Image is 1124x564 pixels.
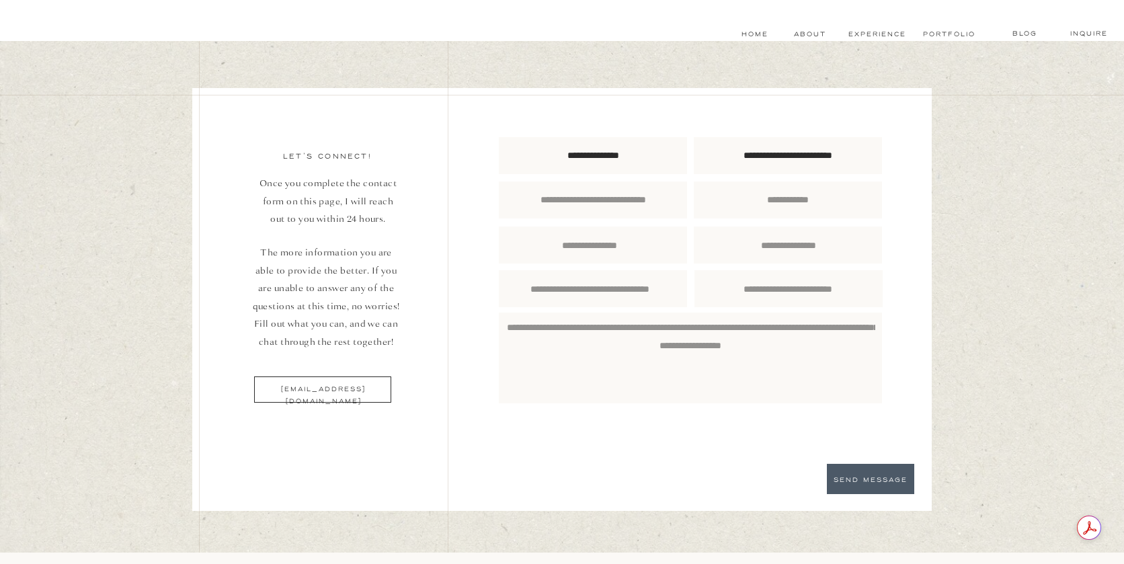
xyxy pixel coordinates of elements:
p: The more information you are able to provide the better. If you are unable to answer any of the q... [251,244,401,356]
a: [EMAIL_ADDRESS][DOMAIN_NAME] [246,384,401,395]
p: Once you complete the contact form on this page, I will reach out to you within 24 hours. [257,175,399,245]
a: Inquire [1066,28,1113,39]
a: blog [998,28,1051,39]
a: Home [739,29,770,40]
p: let's connect! [250,151,405,163]
a: SEND MESSAGE [827,475,914,483]
a: experience [848,29,907,40]
a: About [794,29,824,40]
a: Portfolio [923,29,973,40]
